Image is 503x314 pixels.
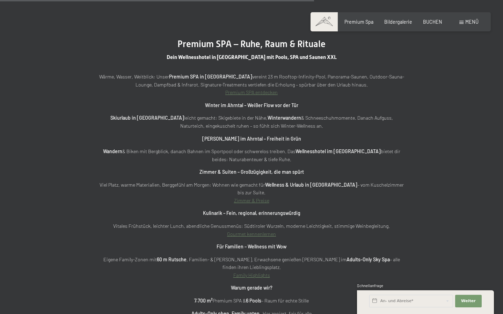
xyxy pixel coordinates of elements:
[98,256,405,279] p: Eigene Family-Zonen mit , Familien- & [PERSON_NAME]. Erwachsene genießen [PERSON_NAME] im – alle ...
[205,102,298,108] strong: Winter im Ahrntal – Weißer Flow vor der Tür
[227,231,276,237] a: Gourmet kennenlernen
[199,169,304,175] strong: Zimmer & Suiten – Großzügigkeit, die man spürt
[268,115,301,121] strong: Winterwandern
[465,19,479,25] span: Menü
[231,285,272,291] strong: Warum gerade wir?
[98,114,405,130] p: leicht gemacht: Skigebiete in der Nähe, & Schneeschuhmomente. Danach Aufguss, Naturteich, eingeku...
[461,298,476,304] span: Weiter
[194,298,213,304] strong: 7.700 m²
[265,182,357,188] strong: Wellness & Urlaub in [GEOGRAPHIC_DATA]
[225,89,278,95] a: Premium SPA entdecken
[98,222,405,238] p: Vitales Frühstück, leichter Lunch, abendliche Genussmenüs: Südtiroler Wurzeln, moderne Leichtigke...
[98,73,405,97] p: Wärme, Wasser, Weitblick: Unser vereint 23 m Rooftop-Infinity-Pool, Panorama-Saunen, Outdoor-Saun...
[110,115,184,121] strong: Skiurlaub in [GEOGRAPHIC_DATA]
[177,39,326,49] span: Premium SPA – Ruhe, Raum & Rituale
[98,181,405,205] p: Viel Platz, warme Materialien, Berggefühl am Morgen: Wohnen wie gemacht für – vom Kuschelzimmer b...
[217,244,286,249] strong: Für Familien – Wellness mit Wow
[157,256,187,262] strong: 60 m Rutsche
[455,295,482,307] button: Weiter
[103,148,122,154] strong: Wandern
[234,197,269,203] a: Zimmer & Preise
[357,283,383,288] span: Schnellanfrage
[203,210,300,216] strong: Kulinarik – Fein, regional, erinnerungswürdig
[98,148,405,163] p: & Biken mit Bergblick, danach Bahnen im Sportpool oder schwerelos treiben. Das bietet dir beides:...
[423,19,442,25] a: BUCHEN
[202,136,301,142] strong: [PERSON_NAME] im Ahrntal – Freiheit in Grün
[98,297,405,305] p: Premium SPA & – Raum für echte Stille
[233,272,270,278] a: Family Highlights
[167,54,337,60] span: Dein Wellnesshotel in [GEOGRAPHIC_DATA] mit Pools, SPA und Saunen XXL
[246,298,261,304] strong: 6 Pools
[347,256,390,262] strong: Adults-Only Sky Spa
[296,148,381,154] strong: Wellnesshotel im [GEOGRAPHIC_DATA]
[169,74,252,80] strong: Premium SPA in [GEOGRAPHIC_DATA]
[384,19,412,25] a: Bildergalerie
[344,19,373,25] a: Premium Spa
